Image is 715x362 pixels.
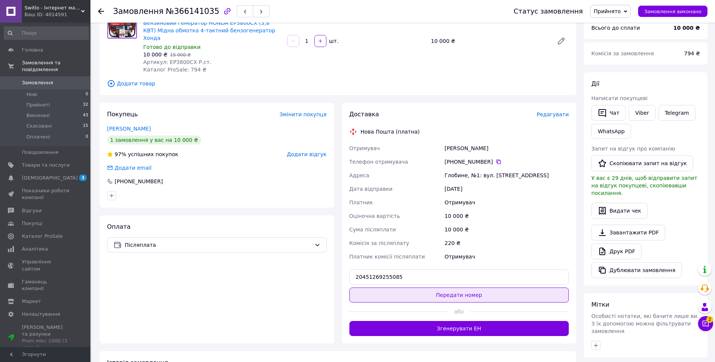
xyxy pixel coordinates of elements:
span: Гаманець компанії [22,278,70,292]
span: 15 [83,123,88,129]
span: Замовлення [22,79,53,86]
span: Платник [349,199,373,205]
a: Бензиновий генератор HONDA EP3800CX (3,8 КВТ) Мідна обмотка 4-тактний бензогенератор Хонда [143,20,275,41]
b: 10 000 ₴ [674,25,700,31]
span: Платник комісії післяплати [349,254,425,260]
span: Оціночна вартість [349,213,400,219]
div: Статус замовлення [514,8,583,15]
span: 0 [86,91,88,98]
span: Замовлення та повідомлення [22,59,90,73]
span: 97% [115,151,126,157]
button: Скопіювати запит на відгук [591,155,693,171]
button: Видати чек [591,203,648,219]
span: Комісія за замовлення [591,50,654,56]
div: Нова Пошта (платна) [359,128,422,135]
span: Дата відправки [349,186,393,192]
span: 43 [83,112,88,119]
span: Управління сайтом [22,259,70,272]
span: Відгуки [22,207,41,214]
div: [PERSON_NAME] [443,141,570,155]
span: Сума післяплати [349,227,396,233]
span: Змінити покупця [280,111,327,117]
div: Додати email [106,164,152,172]
a: Telegram [658,105,695,121]
span: Повідомлення [22,149,58,156]
span: 15 000 ₴ [170,52,191,58]
span: 3 [79,175,87,181]
span: Редагувати [537,111,569,117]
div: Отримувач [443,250,570,263]
div: Prom мікс 1000 (3 місяці) [22,338,70,351]
span: 10 000 ₴ [143,52,167,58]
span: 0 [86,134,88,140]
div: 1 замовлення у вас на 10 000 ₴ [107,135,201,144]
button: Замовлення виконано [638,6,707,17]
span: Додати відгук [287,151,326,157]
span: Скасовані [26,123,52,129]
span: Показники роботи компанії [22,187,70,201]
span: 32 [83,102,88,108]
span: Нові [26,91,37,98]
span: Готово до відправки [143,44,201,50]
a: [PERSON_NAME] [107,126,151,132]
div: [PHONE_NUMBER] [114,178,164,185]
span: Оплачені [26,134,50,140]
button: Дублювати замовлення [591,262,682,278]
span: Оплата [107,223,130,230]
span: 794 ₴ [684,50,700,56]
button: Передати номер [349,287,569,303]
span: 2 [706,316,713,323]
a: Завантажити PDF [591,225,665,240]
input: Пошук [4,26,89,40]
span: Артикул: EP3800CX Р.ст. [143,59,211,65]
span: Післяплата [125,241,311,249]
div: успішних покупок [107,151,178,158]
span: Доставка [349,111,379,118]
span: [PERSON_NAME] та рахунки [22,324,70,351]
span: Всього до сплати [591,25,640,31]
input: Номер експрес-накладної [349,269,569,284]
div: Повернутися назад [98,8,104,15]
span: Мітки [591,301,609,308]
span: Замовлення [113,7,164,16]
div: [PHONE_NUMBER] [445,158,569,166]
span: Замовлення виконано [644,9,701,14]
div: 10 000 ₴ [443,223,570,236]
span: У вас є 29 днів, щоб відправити запит на відгук покупцеві, скопіювавши посилання. [591,175,697,196]
a: WhatsApp [591,124,631,139]
div: 220 ₴ [443,236,570,250]
span: Дії [591,80,599,87]
div: Отримувач [443,196,570,209]
span: Адреса [349,172,369,178]
span: №366141035 [166,7,219,16]
span: Товари та послуги [22,162,70,169]
img: Бензиновий генератор HONDA EP3800CX (3,8 КВТ) Мідна обмотка 4-тактний бензогенератор Хонда [107,9,137,38]
span: Каталог ProSale [22,233,63,240]
span: Маркет [22,298,41,305]
span: Налаштування [22,311,60,318]
span: Виконані [26,112,50,119]
span: Написати покупцеві [591,95,648,101]
span: Покупці [22,220,42,227]
a: Viber [629,105,655,121]
div: шт. [327,37,339,45]
span: Каталог ProSale: 794 ₴ [143,67,207,73]
a: Друк PDF [591,243,642,259]
div: Глобине, №1: вул. [STREET_ADDRESS] [443,169,570,182]
span: Switlo - Інтернет магазин [24,5,81,11]
span: Комісія за післяплату [349,240,409,246]
button: Чат [591,105,626,121]
div: Ваш ID: 4014591 [24,11,90,18]
span: Прийнято [594,8,621,14]
span: Особисті нотатки, які бачите лише ви. З їх допомогою можна фільтрувати замовлення [591,313,699,334]
span: Запит на відгук про компанію [591,146,675,152]
button: Чат з покупцем2 [698,316,713,331]
span: Головна [22,47,43,53]
a: Редагувати [554,33,569,49]
span: [DEMOGRAPHIC_DATA] [22,175,78,181]
div: 10 000 ₴ [443,209,570,223]
span: Телефон отримувача [349,159,408,165]
button: Згенерувати ЕН [349,321,569,336]
span: Покупець [107,111,138,118]
span: Отримувач [349,145,380,151]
